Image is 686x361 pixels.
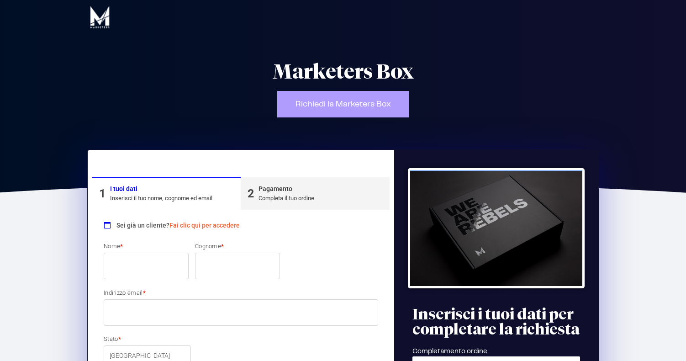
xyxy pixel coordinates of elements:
label: Stato [104,336,191,342]
div: 1 [99,185,106,202]
div: Sei già un cliente? [104,214,378,233]
div: Pagamento [259,184,314,194]
div: I tuoi dati [110,184,212,194]
label: Nome [104,243,189,249]
label: Cognome [195,243,280,249]
div: Inserisci il tuo nome, cognome ed email [110,194,212,203]
span: Completamento ordine [412,348,487,355]
div: Completa il tuo ordine [259,194,314,203]
a: Richiedi la Marketers Box [277,91,409,117]
a: Fai clic qui per accedere [169,222,240,229]
h2: Inserisci i tuoi dati per completare la richiesta [412,307,594,337]
span: Richiedi la Marketers Box [296,100,391,108]
label: Indirizzo email [104,290,378,296]
h2: Marketers Box [179,62,507,82]
a: 2PagamentoCompleta il tuo ordine [241,177,389,210]
div: 2 [248,185,254,202]
a: 1I tuoi datiInserisci il tuo nome, cognome ed email [92,177,241,210]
